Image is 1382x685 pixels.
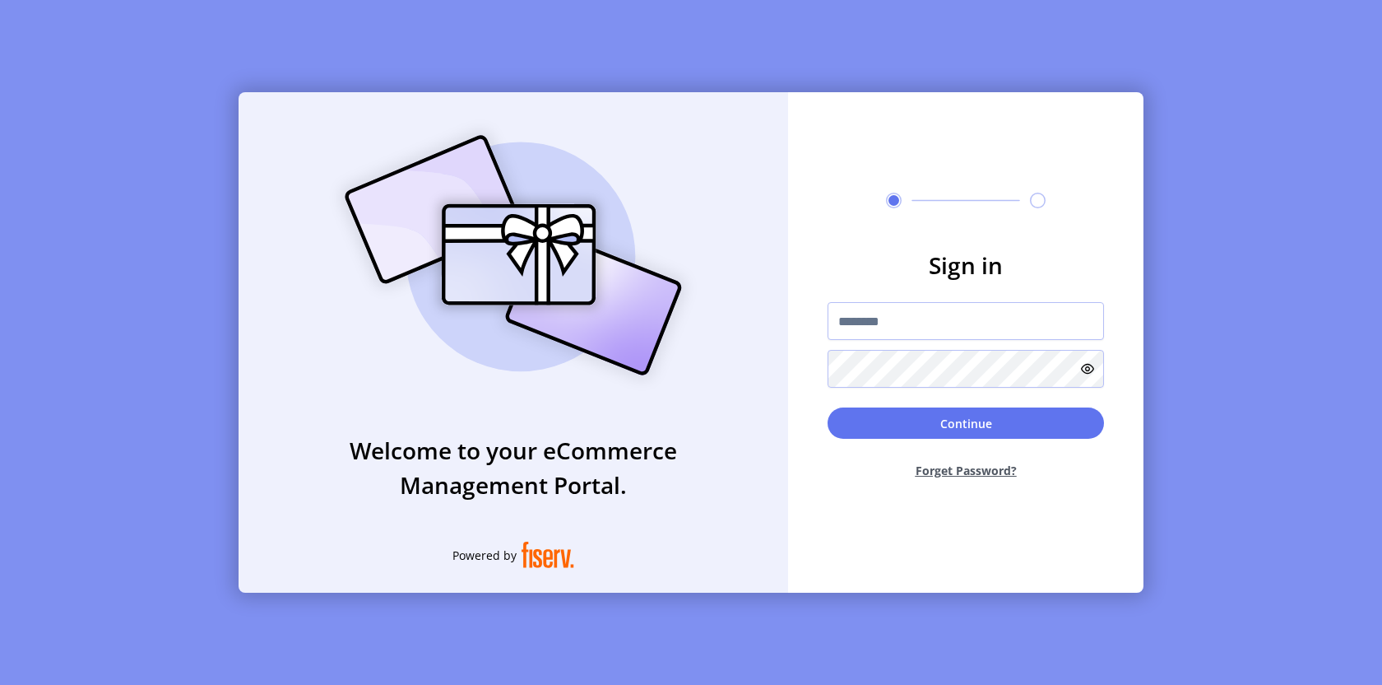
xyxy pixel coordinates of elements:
button: Forget Password? [828,449,1104,492]
span: Powered by [452,547,517,564]
h3: Sign in [828,248,1104,282]
button: Continue [828,408,1104,439]
img: card_Illustration.svg [320,117,707,394]
h3: Welcome to your eCommerce Management Portal. [239,433,788,502]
